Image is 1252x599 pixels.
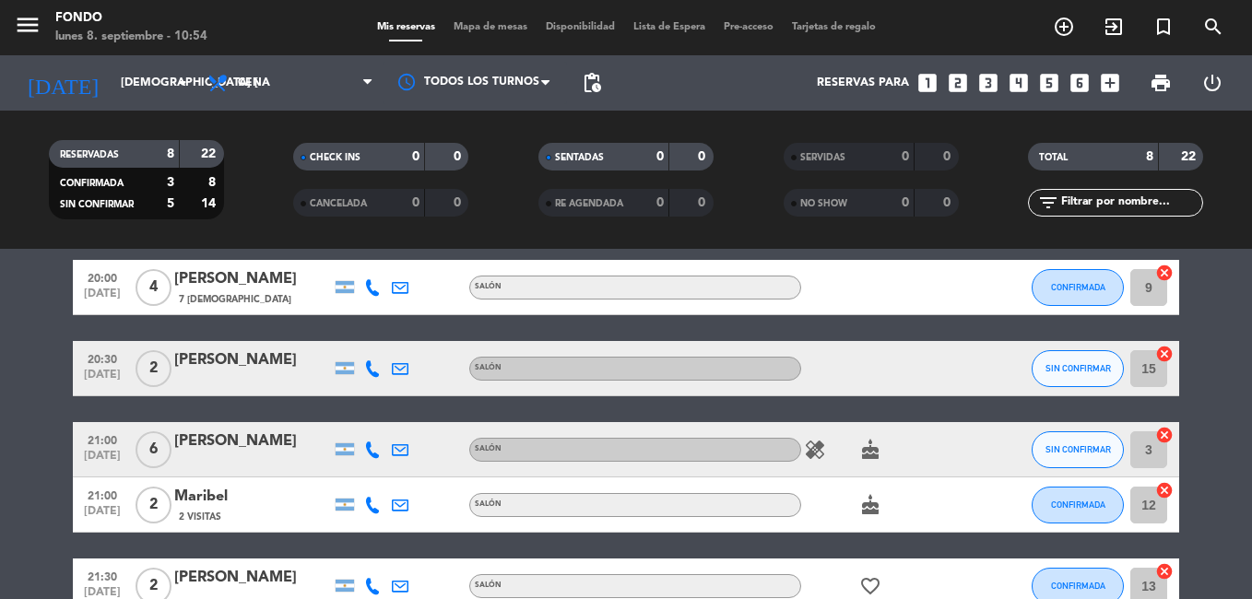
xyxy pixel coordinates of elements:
strong: 5 [167,197,174,210]
span: Cena [238,76,270,89]
i: arrow_drop_down [171,72,194,94]
button: SIN CONFIRMAR [1032,431,1124,468]
strong: 0 [943,150,954,163]
span: 20:30 [79,347,125,369]
i: cancel [1155,264,1174,282]
span: SALÓN [475,283,502,290]
span: SERVIDAS [800,153,845,162]
span: SALÓN [475,364,502,371]
span: CANCELADA [310,199,367,208]
strong: 0 [902,196,909,209]
span: CHECK INS [310,153,360,162]
span: SALÓN [475,500,502,508]
span: 7 [DEMOGRAPHIC_DATA] [179,292,291,307]
strong: 0 [412,150,419,163]
i: add_box [1098,71,1122,95]
i: exit_to_app [1103,16,1125,38]
div: [PERSON_NAME] [174,566,331,590]
i: cancel [1155,345,1174,363]
span: [DATE] [79,450,125,471]
i: healing [804,439,826,461]
span: Pre-acceso [715,22,783,32]
i: menu [14,11,41,39]
span: SENTADAS [555,153,604,162]
span: 2 [136,350,171,387]
div: [PERSON_NAME] [174,429,331,453]
div: lunes 8. septiembre - 10:54 [55,28,207,46]
div: Maribel [174,485,331,509]
i: favorite_border [859,575,881,597]
strong: 0 [656,150,664,163]
i: looks_one [915,71,939,95]
span: [DATE] [79,369,125,390]
i: turned_in_not [1152,16,1175,38]
span: 2 [136,487,171,523]
span: [DATE] [79,505,125,526]
i: [DATE] [14,63,112,103]
i: looks_6 [1068,71,1092,95]
span: TOTAL [1039,153,1068,162]
span: 6 [136,431,171,468]
span: SIN CONFIRMAR [1045,363,1111,373]
strong: 8 [208,176,219,189]
strong: 3 [167,176,174,189]
span: SIN CONFIRMAR [1045,444,1111,454]
i: looks_4 [1007,71,1031,95]
strong: 8 [167,147,174,160]
strong: 0 [454,150,465,163]
i: power_settings_new [1201,72,1223,94]
i: cake [859,439,881,461]
i: cake [859,494,881,516]
i: cancel [1155,426,1174,444]
span: Lista de Espera [624,22,715,32]
strong: 8 [1146,150,1153,163]
strong: 0 [454,196,465,209]
span: Tarjetas de regalo [783,22,885,32]
strong: 0 [698,150,709,163]
span: 2 Visitas [179,510,221,524]
span: NO SHOW [800,199,847,208]
span: CONFIRMADA [1051,499,1105,510]
i: looks_two [946,71,970,95]
span: print [1150,72,1172,94]
div: LOG OUT [1187,55,1238,111]
strong: 0 [943,196,954,209]
button: CONFIRMADA [1032,269,1124,306]
strong: 22 [201,147,219,160]
span: pending_actions [581,72,603,94]
button: menu [14,11,41,45]
strong: 22 [1181,150,1199,163]
span: Mis reservas [368,22,444,32]
input: Filtrar por nombre... [1059,193,1202,213]
span: Disponibilidad [537,22,624,32]
span: SALÓN [475,581,502,589]
div: [PERSON_NAME] [174,267,331,291]
i: add_circle_outline [1053,16,1075,38]
i: looks_5 [1037,71,1061,95]
span: [DATE] [79,288,125,309]
i: filter_list [1037,192,1059,214]
strong: 0 [902,150,909,163]
button: CONFIRMADA [1032,487,1124,523]
span: RESERVADAS [60,150,119,159]
span: Mapa de mesas [444,22,537,32]
i: search [1202,16,1224,38]
span: Reservas para [817,76,909,89]
span: 21:00 [79,429,125,450]
span: CONFIRMADA [60,179,124,188]
span: SIN CONFIRMAR [60,200,134,209]
span: 4 [136,269,171,306]
span: RE AGENDADA [555,199,623,208]
i: cancel [1155,562,1174,581]
strong: 14 [201,197,219,210]
span: 21:30 [79,565,125,586]
span: 21:00 [79,484,125,505]
i: looks_3 [976,71,1000,95]
span: CONFIRMADA [1051,581,1105,591]
strong: 0 [656,196,664,209]
strong: 0 [412,196,419,209]
strong: 0 [698,196,709,209]
span: CONFIRMADA [1051,282,1105,292]
span: 20:00 [79,266,125,288]
i: cancel [1155,481,1174,499]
